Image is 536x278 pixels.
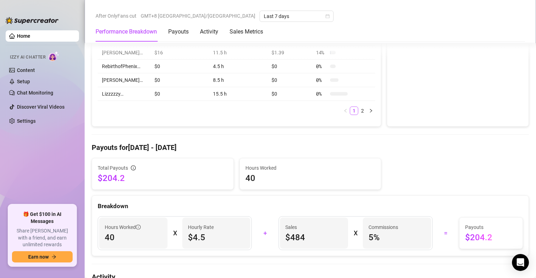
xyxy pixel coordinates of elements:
span: 0 % [316,76,327,84]
li: Previous Page [341,107,350,115]
span: GMT+8 [GEOGRAPHIC_DATA]/[GEOGRAPHIC_DATA] [141,11,255,21]
span: 5 % [368,232,426,243]
td: $1.39 [267,46,312,60]
a: Content [17,67,35,73]
article: Commissions [368,223,398,231]
div: X [173,228,177,239]
td: $0 [150,60,208,73]
a: Chat Monitoring [17,90,53,96]
span: right [369,109,373,113]
span: Hours Worked [105,223,141,231]
img: AI Chatter [48,51,59,61]
td: $0 [267,73,312,87]
td: 11.5 h [209,46,267,60]
span: $484 [286,232,343,243]
button: left [341,107,350,115]
td: 8.5 h [209,73,267,87]
td: $0 [267,87,312,101]
span: calendar [325,14,330,18]
td: $16 [150,46,208,60]
a: Settings [17,118,36,124]
span: 0 % [316,62,327,70]
div: = [437,228,455,239]
td: [PERSON_NAME]… [98,73,150,87]
a: 1 [350,107,358,115]
button: right [367,107,375,115]
div: Breakdown [98,201,523,211]
td: 15.5 h [209,87,267,101]
span: Payouts [465,223,517,231]
article: Hourly Rate [188,223,214,231]
span: Sales [286,223,343,231]
span: $204.2 [98,173,228,184]
td: Lizzzzzy… [98,87,150,101]
div: Performance Breakdown [96,28,157,36]
span: 0 % [316,90,327,98]
div: X [354,228,357,239]
span: 40 [105,232,162,243]
span: $4.5 [188,232,245,243]
span: Share [PERSON_NAME] with a friend, and earn unlimited rewards [12,228,73,248]
td: $0 [150,73,208,87]
td: RebirthofPhenix… [98,60,150,73]
td: $0 [267,60,312,73]
span: 🎁 Get $100 in AI Messages [12,211,73,225]
a: 2 [359,107,366,115]
img: logo-BBDzfeDw.svg [6,17,59,24]
span: 14 % [316,49,327,56]
button: Earn nowarrow-right [12,251,73,262]
span: After OnlyFans cut [96,11,136,21]
li: 2 [358,107,367,115]
td: $0 [150,87,208,101]
span: Total Payouts [98,164,128,172]
li: Next Page [367,107,375,115]
span: Last 7 days [264,11,329,22]
span: arrow-right [51,254,56,259]
td: [PERSON_NAME]… [98,46,150,60]
span: 40 [245,173,376,184]
td: 4.5 h [209,60,267,73]
div: Activity [200,28,218,36]
a: Setup [17,79,30,84]
div: + [256,228,274,239]
a: Discover Viral Videos [17,104,65,110]
span: info-circle [131,165,136,170]
span: Hours Worked [245,164,376,172]
span: $204.2 [465,232,517,243]
div: Payouts [168,28,189,36]
div: Open Intercom Messenger [512,254,529,271]
span: Izzy AI Chatter [10,54,45,61]
h4: Payouts for [DATE] - [DATE] [92,143,529,152]
span: info-circle [136,225,141,230]
div: Sales Metrics [230,28,263,36]
span: left [343,109,348,113]
a: Home [17,33,30,39]
span: Earn now [28,254,49,260]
